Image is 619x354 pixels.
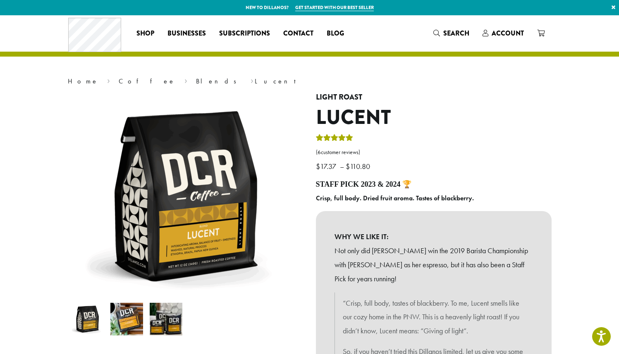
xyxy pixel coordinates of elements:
img: Lucent - Image 3 [150,303,182,335]
span: Blog [327,29,344,39]
a: Blends [196,77,242,86]
img: Lucent [71,303,104,335]
span: Shop [136,29,154,39]
span: › [184,74,187,86]
bdi: 110.80 [346,162,372,171]
a: Search [427,26,476,40]
a: Coffee [119,77,175,86]
img: Lucent - Image 2 [110,303,143,335]
nav: Breadcrumb [68,76,552,86]
h4: STAFF PICK 2023 & 2024 🏆 [316,180,552,189]
span: Account [492,29,524,38]
b: WHY WE LIKE IT: [335,230,533,244]
a: Shop [130,27,161,40]
span: $ [316,162,320,171]
span: – [340,162,344,171]
a: Home [68,77,98,86]
span: $ [346,162,350,171]
span: › [251,74,253,86]
a: Get started with our best seller [295,4,374,11]
a: (6customer reviews) [316,148,552,157]
h1: Lucent [316,106,552,130]
bdi: 17.37 [316,162,338,171]
span: Subscriptions [219,29,270,39]
b: Crisp, full body. Dried fruit aroma. Tastes of blackberry. [316,194,474,202]
p: Not only did [PERSON_NAME] win the 2019 Barista Championship with [PERSON_NAME] as her espresso, ... [335,244,533,285]
h4: Light Roast [316,93,552,102]
span: Businesses [167,29,206,39]
span: 6 [318,149,321,156]
p: “Crisp, full body, tastes of blackberry. To me, Lucent smells like our cozy home in the PNW. This... [343,296,525,338]
span: › [107,74,110,86]
span: Search [443,29,469,38]
div: Rated 5.00 out of 5 [316,133,353,145]
span: Contact [283,29,313,39]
